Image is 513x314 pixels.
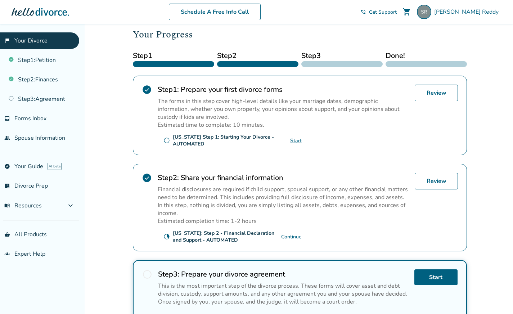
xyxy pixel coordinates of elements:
p: Estimated time to complete: 10 minutes. [158,121,409,129]
a: Schedule A Free Info Call [169,4,261,20]
div: [US_STATE] Step 1: Starting Your Divorce - AUTOMATED [173,134,290,147]
span: list_alt_check [4,183,10,189]
p: Financial disclosures are required if child support, spousal support, or any other financial matt... [158,185,409,201]
span: menu_book [4,203,10,208]
a: Review [415,173,458,189]
strong: Step 2 : [158,173,179,183]
strong: Step 3 : [158,269,179,279]
a: phone_in_talkGet Support [360,9,397,15]
span: shopping_cart [402,8,411,16]
span: people [4,135,10,141]
h2: Prepare your divorce agreement [158,269,409,279]
p: In this step, nothing is divided, you are simply listing all assets, debts, expenses, and sources... [158,201,409,217]
span: clock_loader_40 [163,233,170,240]
span: groups [4,251,10,257]
div: [US_STATE]: Step 2 - Financial Declaration and Support - AUTOMATED [173,230,281,243]
span: AI beta [48,163,62,170]
span: inbox [4,116,10,121]
p: This is the most important step of the divorce process. These forms will cover asset and debt div... [158,282,409,306]
span: shopping_basket [4,232,10,237]
span: check_circle [142,173,152,183]
h2: Prepare your first divorce forms [158,85,409,94]
span: Done! [386,50,467,61]
p: The forms in this step cover high-level details like your marriage dates, demographic information... [158,97,409,121]
iframe: Chat Widget [477,279,513,314]
span: radio_button_unchecked [142,269,152,279]
span: Resources [4,202,42,210]
h2: Your Progress [133,27,467,42]
span: expand_more [66,201,75,210]
span: explore [4,163,10,169]
span: flag_2 [4,38,10,44]
span: Get Support [369,9,397,15]
h2: Share your financial information [158,173,409,183]
span: [PERSON_NAME] Reddy [434,8,501,16]
span: phone_in_talk [360,9,366,15]
a: Start [290,137,302,144]
span: check_circle [142,85,152,95]
p: Estimated completion time: 1-2 hours [158,217,409,225]
a: Start [414,269,458,285]
span: radio_button_unchecked [163,137,170,144]
span: Step 2 [217,50,298,61]
a: Continue [281,233,302,240]
span: Forms Inbox [14,115,46,122]
span: Step 1 [133,50,214,61]
a: Review [415,85,458,101]
img: reddy.sharat@gmail.com [417,5,431,19]
span: Step 3 [301,50,383,61]
strong: Step 1 : [158,85,179,94]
